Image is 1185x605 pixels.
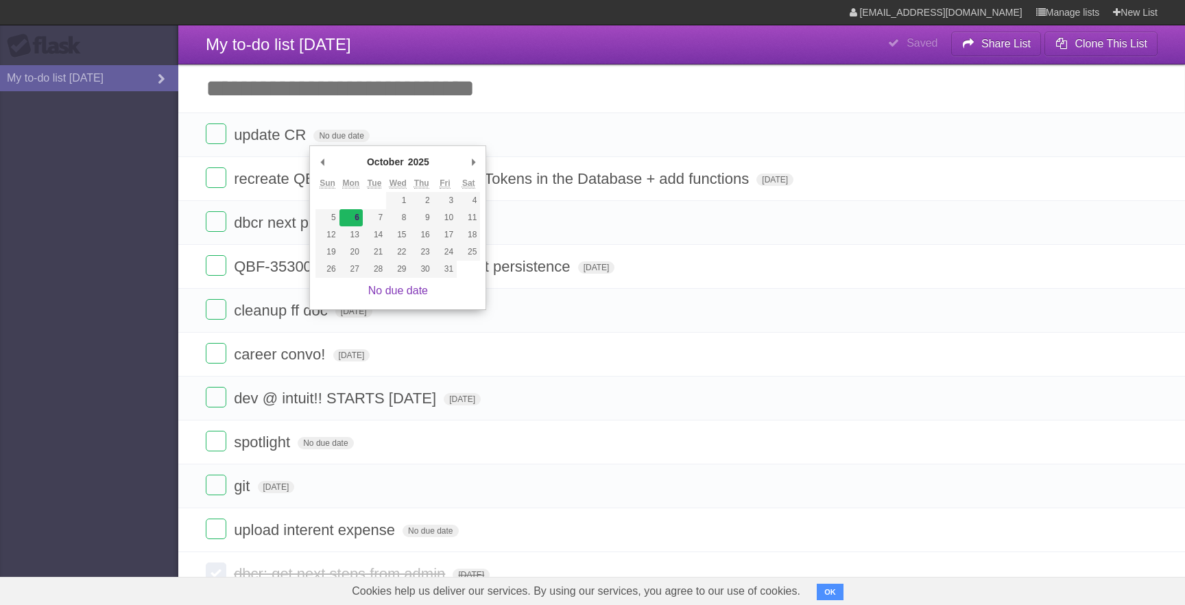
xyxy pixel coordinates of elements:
span: [DATE] [335,305,372,318]
button: 14 [363,226,386,244]
span: Cookies help us deliver our services. By using our services, you agree to our use of cookies. [338,578,814,605]
button: 1 [386,192,409,209]
label: Done [206,211,226,232]
abbr: Tuesday [368,178,381,189]
span: No due date [298,437,353,449]
span: [DATE] [756,174,793,186]
button: Share List [951,32,1042,56]
a: No due date [368,285,428,296]
span: QBF-35300 Replace logging with right persistence [234,258,573,275]
abbr: Saturday [462,178,475,189]
span: upload interent expense [234,521,398,538]
button: Previous Month [315,152,329,172]
label: Done [206,562,226,583]
span: update CR [234,126,309,143]
abbr: Thursday [414,178,429,189]
button: 18 [457,226,480,244]
label: Done [206,255,226,276]
span: spotlight [234,434,294,451]
button: 30 [410,261,433,278]
button: 24 [433,244,457,261]
label: Done [206,431,226,451]
button: 13 [339,226,363,244]
span: My to-do list [DATE] [206,35,351,54]
button: 28 [363,261,386,278]
button: 22 [386,244,409,261]
abbr: Wednesday [390,178,407,189]
button: 16 [410,226,433,244]
span: recreate QBF-35298: Persisting Auth Tokens in the Database + add functions [234,170,752,187]
span: cleanup ff doc [234,302,331,319]
button: 6 [339,209,363,226]
button: Clone This List [1044,32,1158,56]
label: Done [206,519,226,539]
button: 12 [315,226,339,244]
b: Saved [907,37,937,49]
span: career convo! [234,346,328,363]
span: dev @ intuit!! STARTS [DATE] [234,390,440,407]
abbr: Sunday [320,178,335,189]
button: 4 [457,192,480,209]
button: 31 [433,261,457,278]
span: [DATE] [444,393,481,405]
b: Share List [981,38,1031,49]
label: Done [206,343,226,364]
button: 10 [433,209,457,226]
button: OK [817,584,843,600]
abbr: Friday [440,178,450,189]
b: Clone This List [1075,38,1147,49]
button: 21 [363,244,386,261]
button: 11 [457,209,480,226]
label: Done [206,299,226,320]
button: 17 [433,226,457,244]
span: [DATE] [578,261,615,274]
div: 2025 [406,152,431,172]
button: 25 [457,244,480,261]
button: 3 [433,192,457,209]
button: 20 [339,244,363,261]
button: 23 [410,244,433,261]
span: git [234,477,253,495]
button: 8 [386,209,409,226]
abbr: Monday [342,178,359,189]
span: No due date [403,525,458,537]
button: 27 [339,261,363,278]
button: 26 [315,261,339,278]
button: 5 [315,209,339,226]
div: Flask [7,34,89,58]
span: dbcr: get next steps from admin [234,565,448,582]
label: Done [206,167,226,188]
button: 19 [315,244,339,261]
span: [DATE] [333,349,370,361]
span: dbcr next phase [234,214,345,231]
span: No due date [313,130,369,142]
button: 7 [363,209,386,226]
label: Done [206,387,226,407]
span: [DATE] [258,481,295,493]
button: 9 [410,209,433,226]
button: 29 [386,261,409,278]
button: 15 [386,226,409,244]
span: [DATE] [453,569,490,581]
label: Done [206,475,226,495]
label: Done [206,123,226,144]
div: October [365,152,406,172]
button: 2 [410,192,433,209]
button: Next Month [466,152,480,172]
